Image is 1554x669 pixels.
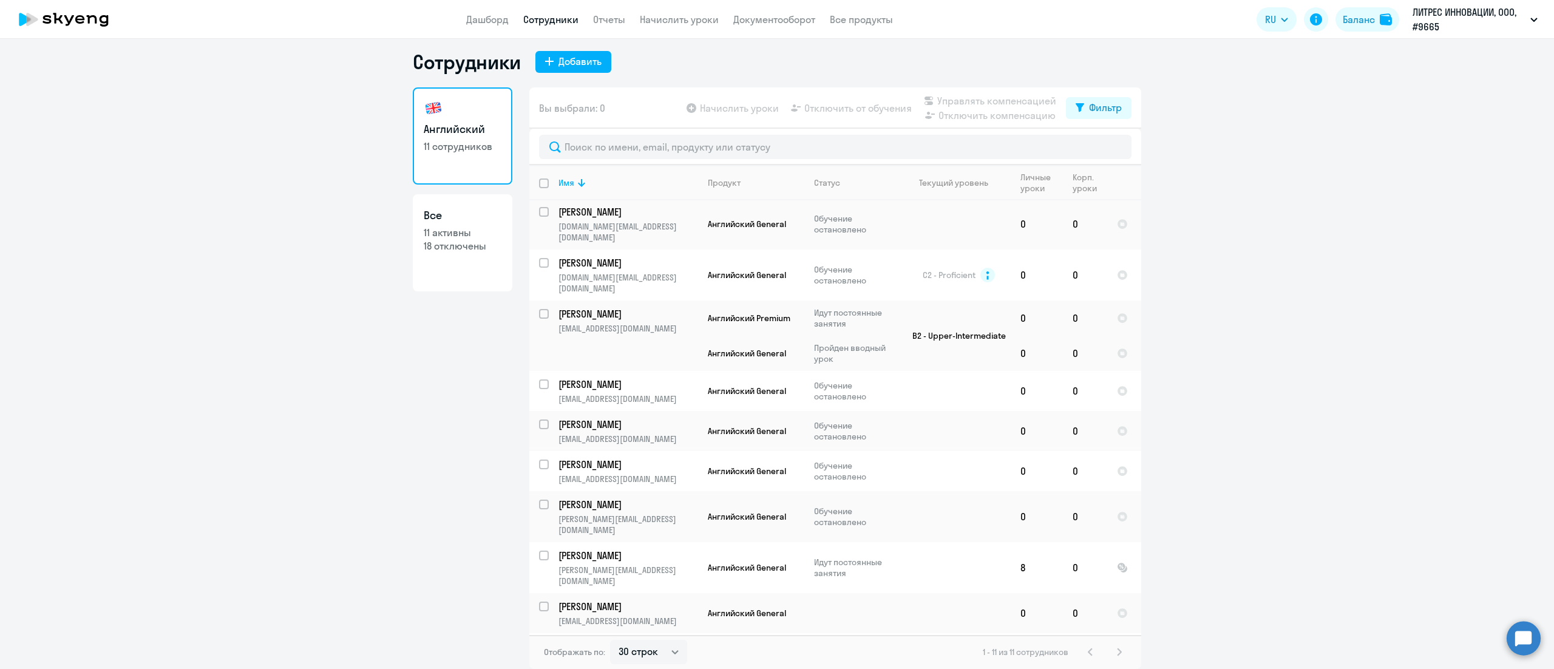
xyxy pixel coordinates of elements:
td: 0 [1063,593,1107,633]
input: Поиск по имени, email, продукту или статусу [539,135,1132,159]
p: [PERSON_NAME] [558,498,696,511]
div: Имя [558,177,574,188]
div: Добавить [558,54,602,69]
p: [PERSON_NAME] [558,458,696,471]
td: 0 [1011,451,1063,491]
a: Дашборд [466,13,509,25]
div: Фильтр [1089,100,1122,115]
span: Английский General [708,562,786,573]
div: Продукт [708,177,741,188]
td: 0 [1011,250,1063,301]
a: Все продукты [830,13,893,25]
a: [PERSON_NAME] [558,378,697,391]
p: [DOMAIN_NAME][EMAIL_ADDRESS][DOMAIN_NAME] [558,272,697,294]
p: Идут постоянные занятия [814,307,897,329]
span: Английский General [708,608,786,619]
span: Английский General [708,219,786,229]
p: [PERSON_NAME] [558,205,696,219]
a: [PERSON_NAME] [558,205,697,219]
a: Английский11 сотрудников [413,87,512,185]
p: [PERSON_NAME][EMAIL_ADDRESS][DOMAIN_NAME] [558,565,697,586]
td: 0 [1011,411,1063,451]
a: Сотрудники [523,13,579,25]
span: Английский General [708,511,786,522]
a: Все11 активны18 отключены [413,194,512,291]
h3: Все [424,208,501,223]
h3: Английский [424,121,501,137]
div: Личные уроки [1020,172,1062,194]
p: [PERSON_NAME] [558,307,696,321]
p: Обучение остановлено [814,460,897,482]
a: [PERSON_NAME] [558,498,697,511]
td: 0 [1011,491,1063,542]
td: 0 [1011,199,1063,250]
p: Обучение остановлено [814,380,897,402]
span: C2 - Proficient [923,270,975,280]
p: Пройден вводный урок [814,342,897,364]
span: Английский General [708,385,786,396]
td: 0 [1063,301,1107,336]
p: Обучение остановлено [814,264,897,286]
p: [EMAIL_ADDRESS][DOMAIN_NAME] [558,393,697,404]
a: Начислить уроки [640,13,719,25]
p: [EMAIL_ADDRESS][DOMAIN_NAME] [558,616,697,627]
p: [PERSON_NAME] [558,549,696,562]
a: [PERSON_NAME] [558,549,697,562]
td: 0 [1063,250,1107,301]
td: 0 [1011,371,1063,411]
span: Английский General [708,270,786,280]
p: [EMAIL_ADDRESS][DOMAIN_NAME] [558,474,697,484]
span: RU [1265,12,1276,27]
button: Добавить [535,51,611,73]
a: Документооборот [733,13,815,25]
img: english [424,98,443,118]
a: [PERSON_NAME] [558,600,697,613]
p: 11 активны [424,226,501,239]
p: ЛИТРЕС ИННОВАЦИИ, ООО, #9665 [1413,5,1525,34]
td: 0 [1011,593,1063,633]
a: [PERSON_NAME] [558,307,697,321]
td: 8 [1011,542,1063,593]
td: 0 [1063,411,1107,451]
a: [PERSON_NAME] [558,418,697,431]
p: [PERSON_NAME][EMAIL_ADDRESS][DOMAIN_NAME] [558,514,697,535]
td: 0 [1011,336,1063,371]
td: 0 [1063,336,1107,371]
td: 0 [1063,199,1107,250]
p: [PERSON_NAME] [558,418,696,431]
span: 1 - 11 из 11 сотрудников [983,647,1068,657]
button: RU [1257,7,1297,32]
div: Корп. уроки [1073,172,1107,194]
p: [PERSON_NAME] [558,378,696,391]
span: Английский General [708,426,786,436]
div: Баланс [1343,12,1375,27]
a: Отчеты [593,13,625,25]
img: balance [1380,13,1392,25]
button: Балансbalance [1335,7,1399,32]
p: [EMAIL_ADDRESS][DOMAIN_NAME] [558,323,697,334]
button: ЛИТРЕС ИННОВАЦИИ, ООО, #9665 [1406,5,1544,34]
p: Обучение остановлено [814,213,897,235]
td: B2 - Upper-Intermediate [898,301,1011,371]
span: Вы выбрали: 0 [539,101,605,115]
a: [PERSON_NAME] [558,256,697,270]
p: [EMAIL_ADDRESS][DOMAIN_NAME] [558,433,697,444]
td: 0 [1063,542,1107,593]
p: Обучение остановлено [814,506,897,528]
a: [PERSON_NAME] [558,458,697,471]
div: Текущий уровень [919,177,988,188]
td: 0 [1011,301,1063,336]
div: Текущий уровень [908,177,1010,188]
h1: Сотрудники [413,50,521,74]
button: Фильтр [1066,97,1132,119]
p: Обучение остановлено [814,420,897,442]
td: 0 [1063,491,1107,542]
td: 0 [1063,371,1107,411]
span: Английский Premium [708,313,790,324]
p: 18 отключены [424,239,501,253]
p: [DOMAIN_NAME][EMAIL_ADDRESS][DOMAIN_NAME] [558,221,697,243]
span: Английский General [708,348,786,359]
p: Идут постоянные занятия [814,557,897,579]
p: [PERSON_NAME] [558,256,696,270]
